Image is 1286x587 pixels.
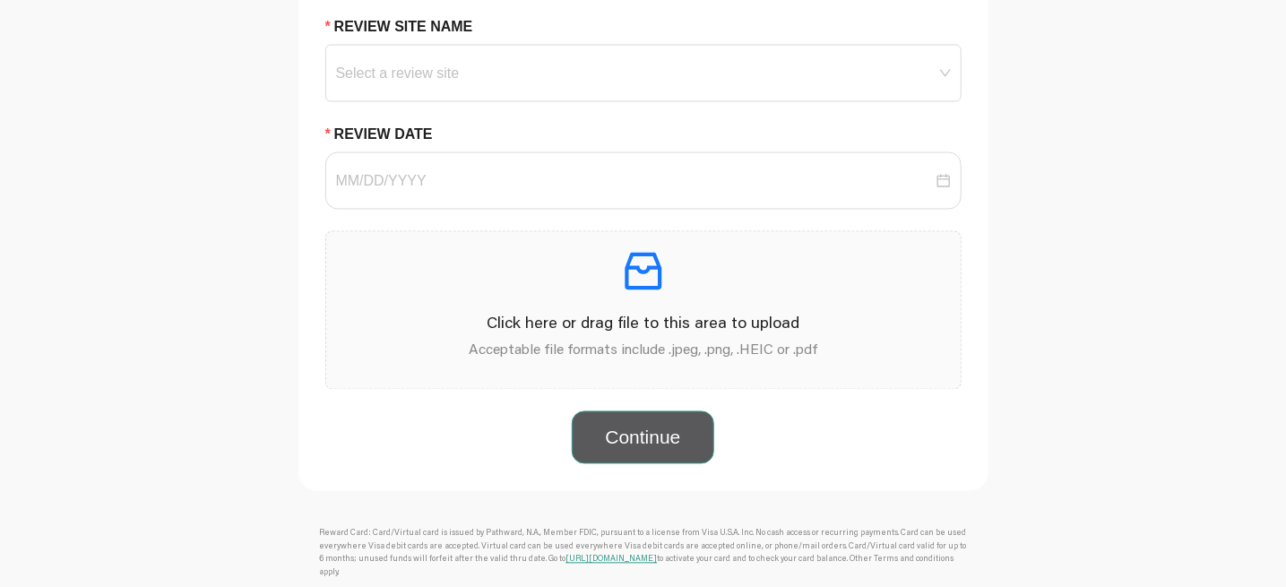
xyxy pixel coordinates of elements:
[572,411,713,465] button: Continue
[336,170,933,192] input: Review Date
[618,246,669,297] span: inbox
[566,554,658,564] a: [URL][DOMAIN_NAME]
[325,124,447,145] label: Review Date
[325,16,487,38] label: Review Site Name
[341,339,946,360] p: Acceptable file formats include .jpeg, .png, .HEIC or .pdf
[341,311,946,335] p: Click here or drag file to this area to upload
[326,232,961,389] span: inboxClick here or drag file to this area to uploadAcceptable file formats include .jpeg, .png, ....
